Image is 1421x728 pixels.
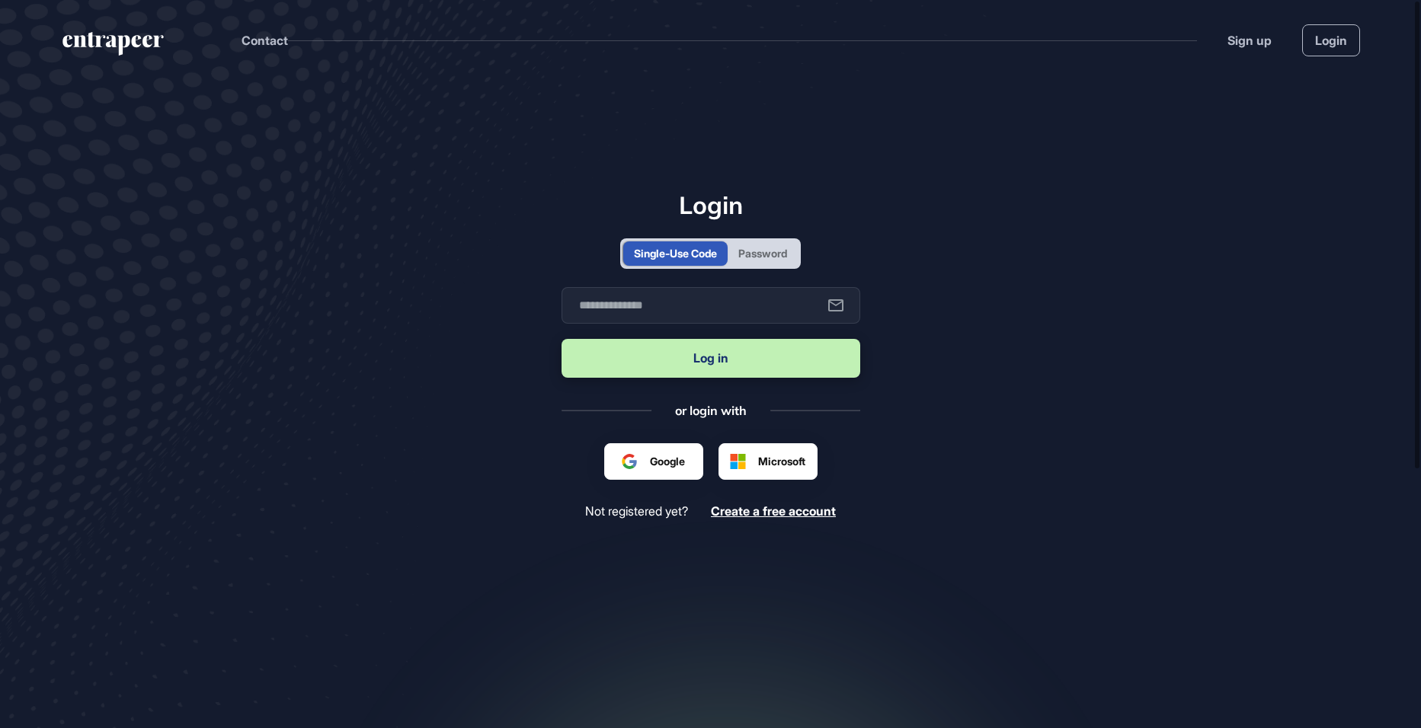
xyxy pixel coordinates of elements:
[711,504,836,519] a: Create a free account
[1227,31,1272,49] a: Sign up
[1302,24,1360,56] a: Login
[61,32,165,61] a: entrapeer-logo
[675,402,747,419] div: or login with
[562,339,860,378] button: Log in
[738,245,787,261] div: Password
[562,190,860,219] h1: Login
[242,30,288,50] button: Contact
[634,245,717,261] div: Single-Use Code
[585,504,688,519] span: Not registered yet?
[758,453,805,469] span: Microsoft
